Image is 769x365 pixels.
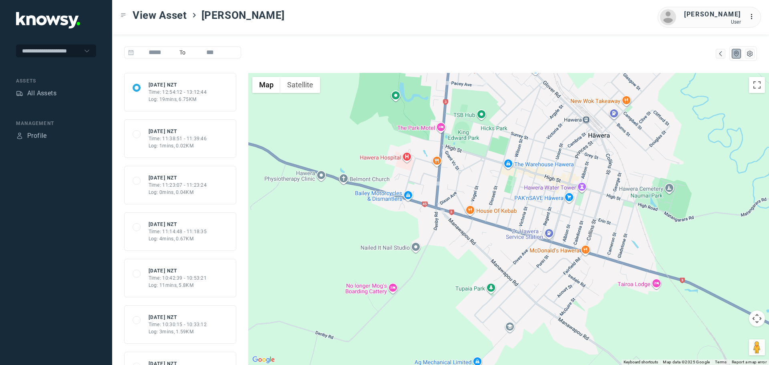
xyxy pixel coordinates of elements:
div: [DATE] NZT [149,221,207,228]
div: [DATE] NZT [149,314,207,321]
div: Time: 11:38:51 - 11:39:46 [149,135,207,142]
button: Show street map [252,77,280,93]
div: Toggle Menu [121,12,126,18]
button: Keyboard shortcuts [624,359,658,365]
div: : [749,12,759,22]
span: [PERSON_NAME] [201,8,285,22]
div: Map [717,50,724,57]
div: : [749,12,759,23]
button: Map camera controls [749,311,765,327]
div: Management [16,120,96,127]
div: > [191,12,197,18]
div: Time: 11:23:07 - 11:23:24 [149,181,207,189]
img: avatar.png [660,9,676,25]
div: Log: 3mins, 1.59KM [149,328,207,335]
div: [DATE] NZT [149,267,207,274]
img: Application Logo [16,12,80,28]
a: Terms (opens in new tab) [715,360,727,364]
div: [DATE] NZT [149,128,207,135]
button: Toggle fullscreen view [749,77,765,93]
div: Time: 10:42:39 - 10:53:21 [149,274,207,282]
div: User [684,19,741,25]
div: Profile [27,131,47,141]
div: Assets [16,90,23,97]
a: Report a map error [732,360,767,364]
div: Log: 0mins, 0.04KM [149,189,207,196]
span: To [176,46,189,58]
div: [PERSON_NAME] [684,10,741,19]
div: Log: 4mins, 0.67KM [149,235,207,242]
div: All Assets [27,89,56,98]
span: Map data ©2025 Google [663,360,710,364]
a: ProfileProfile [16,131,47,141]
div: Profile [16,132,23,139]
div: Time: 12:54:12 - 13:12:44 [149,89,207,96]
div: List [746,50,753,57]
span: View Asset [133,8,187,22]
img: Google [250,355,277,365]
div: Log: 1mins, 0.02KM [149,142,207,149]
div: Time: 11:14:48 - 11:18:35 [149,228,207,235]
tspan: ... [749,14,757,20]
div: Time: 10:30:15 - 10:33:12 [149,321,207,328]
button: Show satellite imagery [280,77,320,93]
a: Open this area in Google Maps (opens a new window) [250,355,277,365]
a: AssetsAll Assets [16,89,56,98]
button: Drag Pegman onto the map to open Street View [749,339,765,355]
div: Map [733,50,740,57]
div: Log: 11mins, 5.8KM [149,282,207,289]
div: [DATE] NZT [149,174,207,181]
div: [DATE] NZT [149,81,207,89]
div: Log: 19mins, 6.75KM [149,96,207,103]
div: Assets [16,77,96,85]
